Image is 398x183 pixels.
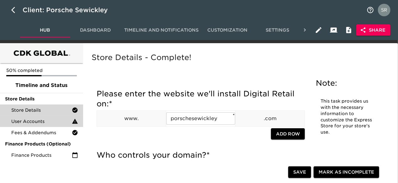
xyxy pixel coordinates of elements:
p: This task provides us with the necessary information to customize the Express Store for your stor... [321,98,373,135]
span: Hub [24,26,66,34]
span: Fees & Addendums [11,130,72,136]
h5: Store Details - Complete! [92,53,387,63]
span: Share [361,26,385,34]
span: User Accounts [11,118,72,125]
span: Finance Products [11,152,72,158]
div: Client: Porsche Sewickley [23,5,117,15]
span: Add Row [276,130,300,138]
button: Save [288,167,311,178]
span: Save [293,169,306,176]
button: notifications [363,3,378,18]
button: Internal Notes and Comments [341,23,356,38]
h5: Please enter the website we'll install Digital Retail on: [97,89,305,109]
button: Share [356,24,390,36]
span: Settings [256,26,299,34]
span: Customization [206,26,249,34]
span: Finance Products (Optional) [5,141,78,147]
span: Store Details [11,107,72,113]
h5: Who controls your domain? [97,150,305,160]
h5: Note: [316,78,378,88]
p: 50% completed [6,67,77,74]
p: .com [236,115,305,122]
span: Timeline and Notifications [124,26,199,34]
span: Store Details [5,96,78,102]
span: Timeline and Status [5,82,78,89]
button: Mark as Incomplete [314,167,379,178]
span: Dashboard [74,26,117,34]
img: Profile [378,4,390,16]
button: Client View [326,23,341,38]
p: www. [97,115,166,122]
span: Mark as Incomplete [319,169,374,176]
button: Add Row [271,128,305,140]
